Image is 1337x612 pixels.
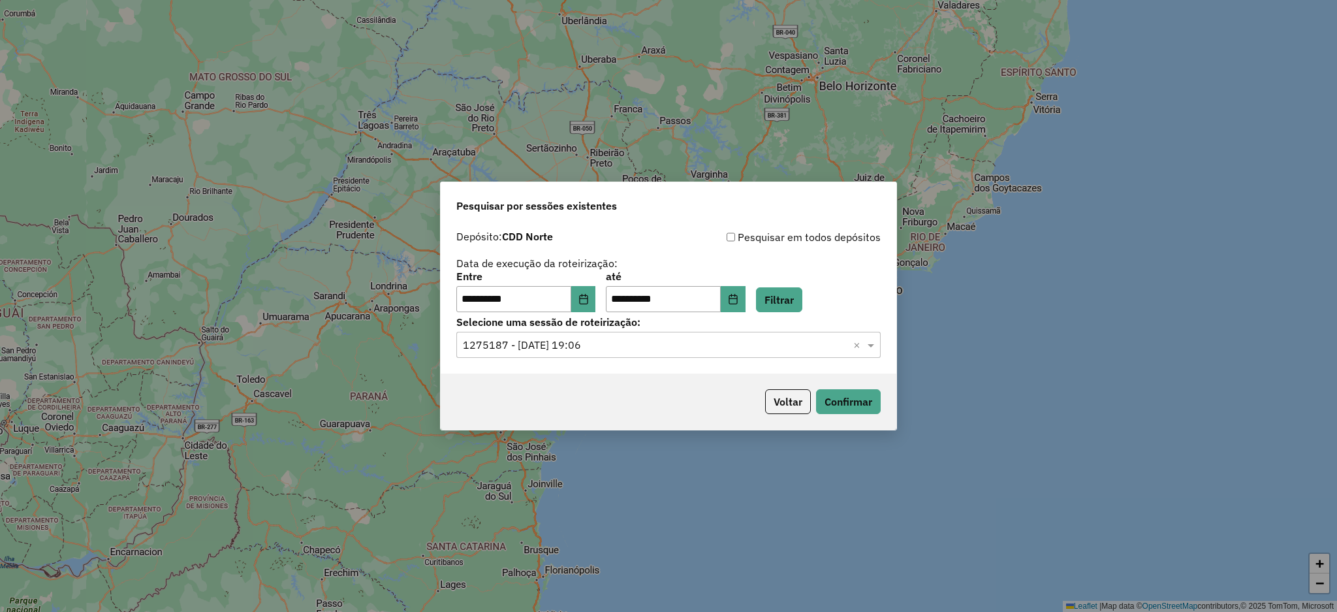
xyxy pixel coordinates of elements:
label: Data de execução da roteirização: [456,255,618,271]
button: Filtrar [756,287,802,312]
span: Pesquisar por sessões existentes [456,198,617,214]
label: Depósito: [456,229,553,244]
button: Confirmar [816,389,881,414]
label: Selecione uma sessão de roteirização: [456,314,881,330]
div: Pesquisar em todos depósitos [668,229,881,245]
label: até [606,268,745,284]
button: Choose Date [721,286,746,312]
button: Choose Date [571,286,596,312]
label: Entre [456,268,595,284]
strong: CDD Norte [502,230,553,243]
button: Voltar [765,389,811,414]
span: Clear all [853,337,864,353]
